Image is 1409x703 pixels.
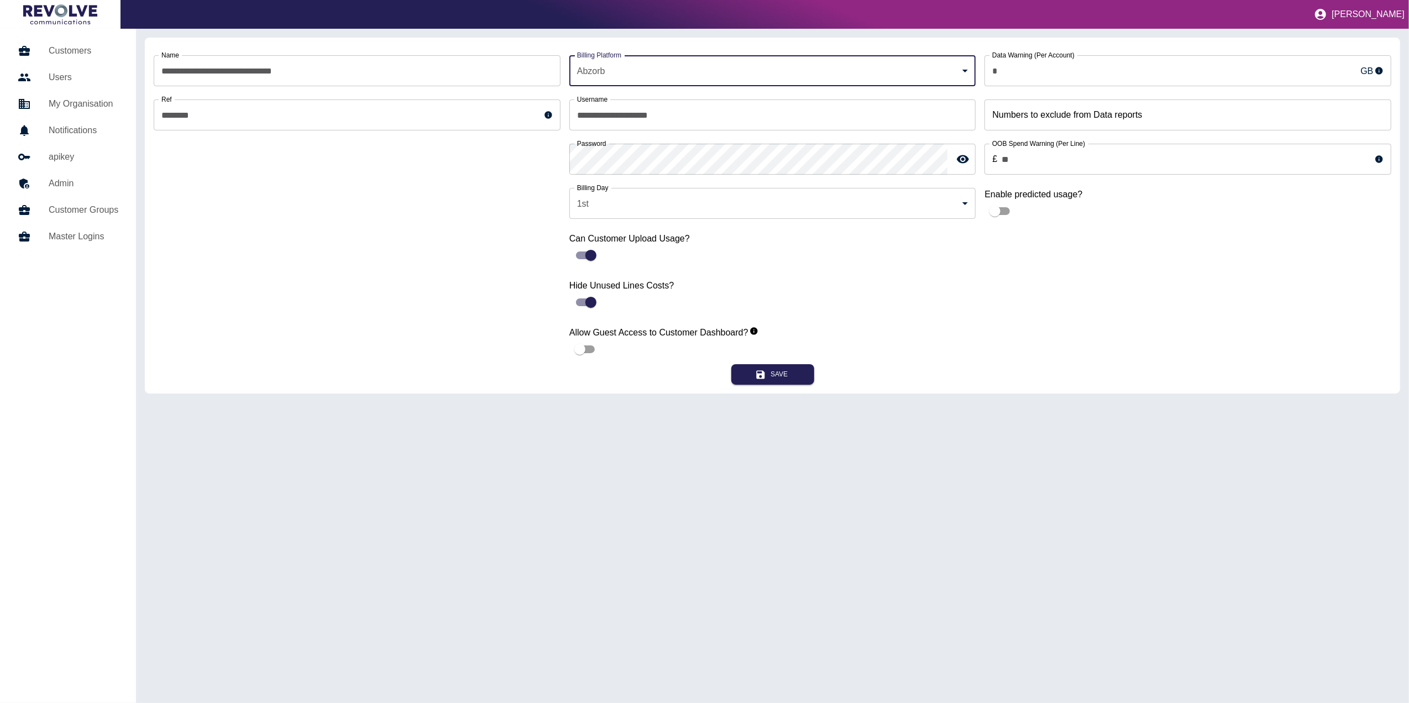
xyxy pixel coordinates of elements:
h5: apikey [49,150,118,164]
label: Username [577,95,607,104]
a: Master Logins [9,223,127,250]
label: Ref [161,95,172,104]
p: [PERSON_NAME] [1332,9,1405,19]
a: Notifications [9,117,127,144]
label: Hide Unused Lines Costs? [569,279,976,292]
button: [PERSON_NAME] [1310,3,1409,25]
label: Allow Guest Access to Customer Dashboard? [569,326,976,339]
h5: Customers [49,44,118,57]
h5: Master Logins [49,230,118,243]
p: £ [992,153,997,166]
label: Enable predicted usage? [984,188,1391,201]
h5: My Organisation [49,97,118,111]
img: Logo [23,4,97,24]
svg: This sets the monthly warning limit for your customer’s Mobile Data usage and will be displayed a... [1375,66,1384,75]
label: Name [161,50,179,60]
button: Save [731,364,814,385]
a: Users [9,64,127,91]
a: My Organisation [9,91,127,117]
a: Admin [9,170,127,197]
label: Can Customer Upload Usage? [569,232,976,245]
h5: Customer Groups [49,203,118,217]
a: Customers [9,38,127,64]
label: Billing Day [577,183,609,192]
button: toggle password visibility [952,148,974,170]
h5: Users [49,71,118,84]
a: Customer Groups [9,197,127,223]
svg: This is a unique reference for your use - it can be anything [544,111,553,119]
label: OOB Spend Warning (Per Line) [992,139,1085,148]
label: Billing Platform [577,50,621,60]
div: Abzorb [569,55,976,86]
h5: Admin [49,177,118,190]
svg: This sets the warning limit for each line’s Out-of-Bundle usage and usage exceeding the limit wil... [1375,155,1384,164]
h5: Notifications [49,124,118,137]
div: 1st [569,188,976,219]
svg: When enabled, this allows guest users to view your customer dashboards. [750,327,758,335]
a: apikey [9,144,127,170]
label: Data Warning (Per Account) [992,50,1075,60]
label: Password [577,139,606,148]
